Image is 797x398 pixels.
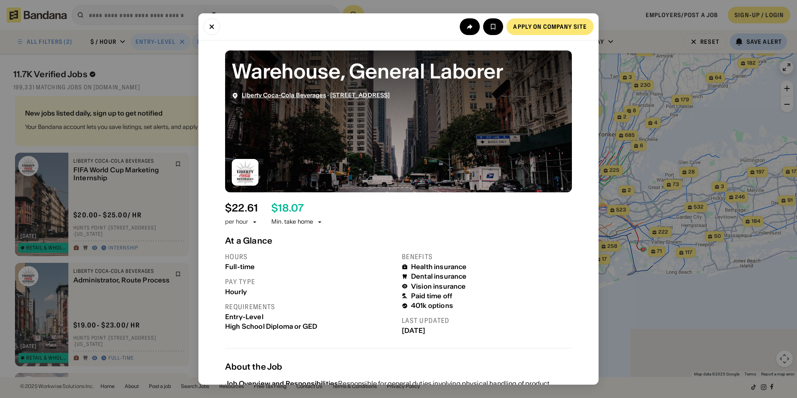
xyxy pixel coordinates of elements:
div: Vision insurance [411,282,466,290]
div: Pay type [225,277,395,286]
div: Apply on company site [513,24,587,30]
button: Close [203,18,220,35]
div: · [242,92,390,99]
div: $ 22.61 [225,202,258,214]
div: At a Glance [225,236,572,246]
div: Paid time off [411,292,452,300]
div: Benefits [402,252,572,261]
img: Liberty Coca-Cola Beverages logo [232,159,258,186]
div: High School Diploma or GED [225,322,395,330]
div: Requirements [225,302,395,311]
div: Health insurance [411,263,467,271]
div: Hourly [225,288,395,296]
div: Job Overview and Responsibilities [225,379,338,388]
div: 401k options [411,302,453,310]
div: Warehouse, General Laborer [232,57,565,85]
div: Dental insurance [411,272,467,280]
div: per hour [225,218,248,226]
div: Entry-Level [225,313,395,321]
div: $ 18.07 [271,202,304,214]
div: Full-time [225,263,395,271]
div: [DATE] [402,327,572,335]
span: Liberty Coca-Cola Beverages [242,91,326,99]
span: [STREET_ADDRESS] [330,91,390,99]
div: Hours [225,252,395,261]
div: About the Job [225,362,572,372]
div: Last updated [402,316,572,325]
div: Min. take home [271,218,323,226]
